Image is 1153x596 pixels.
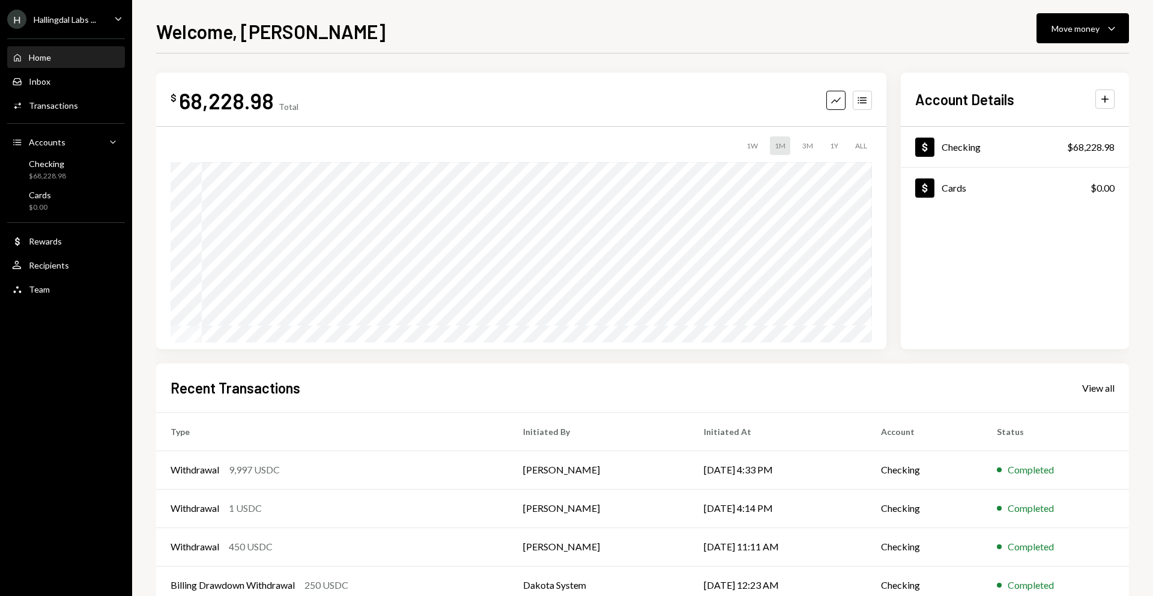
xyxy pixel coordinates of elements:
[901,168,1129,208] a: Cards$0.00
[689,489,867,528] td: [DATE] 4:14 PM
[179,87,274,114] div: 68,228.98
[770,136,790,155] div: 1M
[1008,578,1054,592] div: Completed
[7,155,125,184] a: Checking$68,228.98
[279,102,298,112] div: Total
[29,137,65,147] div: Accounts
[171,378,300,398] h2: Recent Transactions
[982,412,1129,451] th: Status
[742,136,763,155] div: 1W
[689,528,867,566] td: [DATE] 11:11 AM
[915,90,1014,109] h2: Account Details
[29,202,51,213] div: $0.00
[29,171,66,181] div: $68,228.98
[7,254,125,276] a: Recipients
[825,136,843,155] div: 1Y
[797,136,818,155] div: 3M
[7,10,26,29] div: H
[867,412,982,451] th: Account
[29,190,51,200] div: Cards
[29,100,78,111] div: Transactions
[29,52,51,62] div: Home
[29,260,69,270] div: Recipients
[867,528,982,566] td: Checking
[1067,140,1115,154] div: $68,228.98
[1008,463,1054,477] div: Completed
[7,131,125,153] a: Accounts
[867,451,982,489] td: Checking
[942,141,981,153] div: Checking
[1052,22,1100,35] div: Move money
[509,528,689,566] td: [PERSON_NAME]
[29,76,50,87] div: Inbox
[304,578,348,592] div: 250 USDC
[1091,181,1115,195] div: $0.00
[942,182,966,193] div: Cards
[509,412,689,451] th: Initiated By
[7,186,125,215] a: Cards$0.00
[171,92,177,104] div: $
[509,489,689,528] td: [PERSON_NAME]
[34,14,96,25] div: Hallingdal Labs ...
[850,136,872,155] div: ALL
[1008,501,1054,515] div: Completed
[7,70,125,92] a: Inbox
[867,489,982,528] td: Checking
[7,278,125,300] a: Team
[1082,381,1115,394] a: View all
[689,451,867,489] td: [DATE] 4:33 PM
[171,540,219,554] div: Withdrawal
[7,230,125,252] a: Rewards
[171,463,219,477] div: Withdrawal
[901,127,1129,167] a: Checking$68,228.98
[7,94,125,116] a: Transactions
[156,412,509,451] th: Type
[7,46,125,68] a: Home
[29,284,50,294] div: Team
[29,159,66,169] div: Checking
[229,540,273,554] div: 450 USDC
[29,236,62,246] div: Rewards
[229,463,280,477] div: 9,997 USDC
[229,501,262,515] div: 1 USDC
[171,501,219,515] div: Withdrawal
[1008,540,1054,554] div: Completed
[509,451,689,489] td: [PERSON_NAME]
[171,578,295,592] div: Billing Drawdown Withdrawal
[689,412,867,451] th: Initiated At
[1082,382,1115,394] div: View all
[1036,13,1129,43] button: Move money
[156,19,386,43] h1: Welcome, [PERSON_NAME]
